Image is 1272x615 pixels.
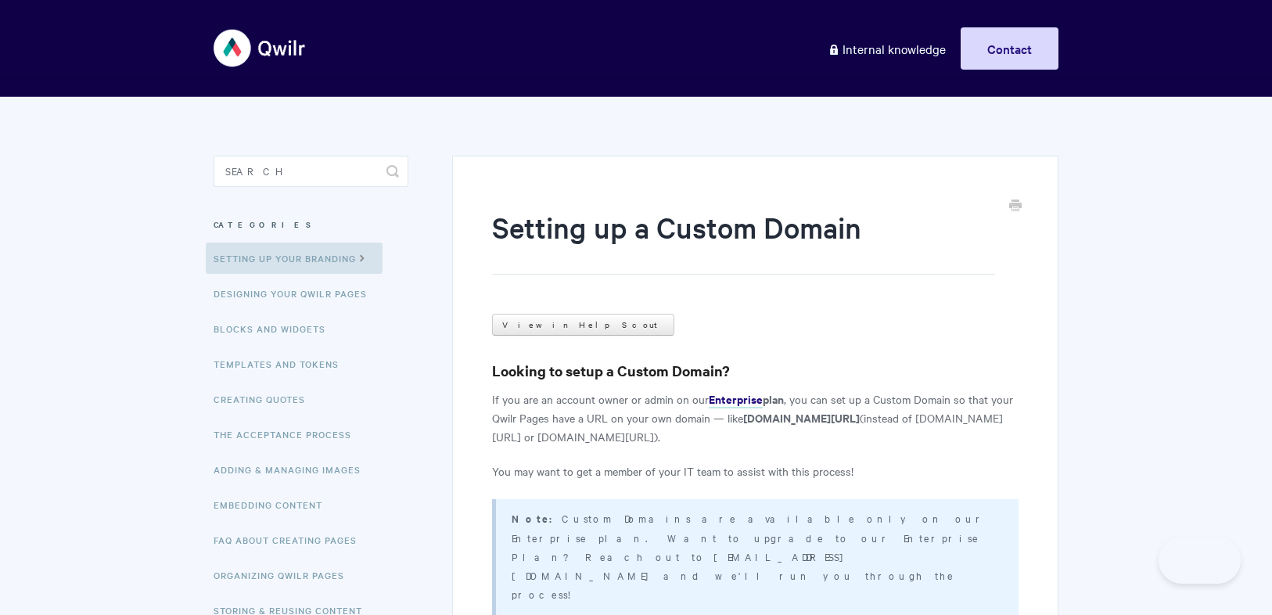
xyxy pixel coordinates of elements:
a: Contact [961,27,1058,70]
a: Designing Your Qwilr Pages [214,278,379,309]
strong: [DOMAIN_NAME][URL] [743,409,860,426]
p: You may want to get a member of your IT team to assist with this process! [492,462,1019,480]
strong: Enterprise [709,390,763,407]
a: The Acceptance Process [214,419,363,450]
strong: Note: [512,511,562,526]
h3: Categories [214,210,408,239]
a: Templates and Tokens [214,348,350,379]
iframe: Toggle Customer Support [1159,537,1241,584]
img: Qwilr Help Center [214,19,307,77]
a: Print this Article [1009,198,1022,215]
a: Blocks and Widgets [214,313,337,344]
a: Setting up your Branding [206,243,383,274]
p: Custom Domains are available only on our Enterprise plan. Want to upgrade to our Enterprise Plan?... [512,509,999,603]
a: View in Help Scout [492,314,674,336]
strong: plan [763,390,784,407]
h1: Setting up a Custom Domain [492,207,995,275]
p: If you are an account owner or admin on our , you can set up a Custom Domain so that your Qwilr P... [492,390,1019,446]
a: Organizing Qwilr Pages [214,559,356,591]
h3: Looking to setup a Custom Domain? [492,360,1019,382]
input: Search [214,156,408,187]
a: Embedding Content [214,489,334,520]
a: FAQ About Creating Pages [214,524,368,556]
a: Creating Quotes [214,383,317,415]
a: Adding & Managing Images [214,454,372,485]
a: Enterprise [709,391,763,408]
a: Internal knowledge [816,27,958,70]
